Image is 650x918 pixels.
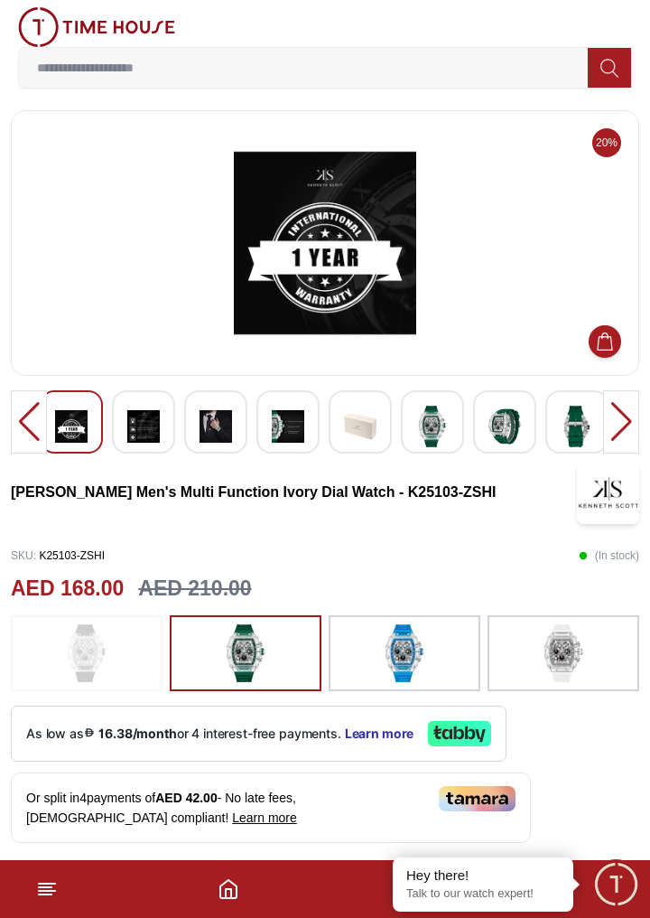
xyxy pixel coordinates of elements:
img: Kenneth Scott Men's Multi Function Ivory Dial Watch - K25103-ZSBI [55,406,88,447]
img: ... [382,624,427,682]
span: AED 42.00 [155,791,217,805]
div: Chat Widget [591,859,641,909]
div: Hey there! [406,866,560,885]
span: 20% [592,128,621,157]
img: Kenneth Scott Men's Multi Function Ivory Dial Watch - K25103-ZSBI [561,406,593,447]
img: Kenneth Scott Men's Multi Function Ivory Dial Watch - K25103-ZSBI [127,406,160,447]
p: ( In stock ) [579,542,639,569]
h3: [PERSON_NAME] Men's Multi Function Ivory Dial Watch - K25103-ZSHI [11,482,577,503]
img: Kenneth Scott Men's Multi Function Ivory Dial Watch - K25103-ZSBI [26,126,624,361]
p: K25103-ZSHI [11,542,105,569]
img: ... [18,7,175,47]
img: ... [64,624,109,682]
img: ... [223,624,268,682]
h2: AED 168.00 [11,573,124,604]
button: Add to Cart [589,325,621,358]
img: Kenneth Scott Men's Multi Function Ivory Dial Watch - K25103-ZSBI [416,406,449,447]
span: Learn more [232,810,297,825]
div: Or split in 4 payments of - No late fees, [DEMOGRAPHIC_DATA] compliant! [11,773,531,843]
img: Tamara [439,786,515,811]
span: SKU : [11,549,36,562]
img: Kenneth Scott Men's Multi Function Ivory Dial Watch - K25103-ZSBI [488,406,521,447]
p: Talk to our watch expert! [406,886,560,902]
img: Kenneth Scott Men's Multi Function Ivory Dial Watch - K25103-ZSBI [200,406,232,447]
img: Kenneth Scott Men's Multi Function Ivory Dial Watch - K25103-ZSBI [344,406,376,447]
img: Kenneth Scott Men's Multi Function Ivory Dial Watch - K25103-ZSBI [272,406,304,447]
a: Home [218,878,239,900]
img: ... [541,624,586,682]
h3: AED 210.00 [138,573,251,604]
img: Kenneth Scott Men's Multi Function Ivory Dial Watch - K25103-ZSHI [577,461,639,524]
